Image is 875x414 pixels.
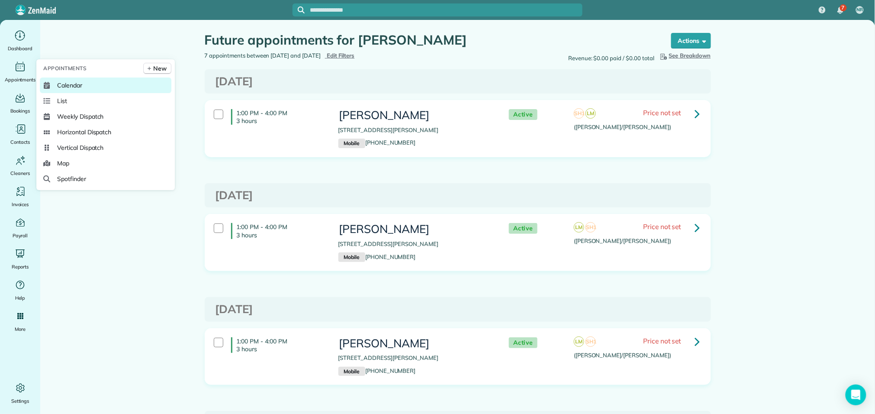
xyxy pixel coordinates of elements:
[216,75,700,88] h3: [DATE]
[338,139,416,146] a: Mobile[PHONE_NUMBER]
[237,345,325,353] p: 3 hours
[57,128,111,136] span: Horizontal Dispatch
[574,108,584,119] span: SH1
[237,117,325,125] p: 3 hours
[40,155,171,171] a: Map
[143,63,171,74] a: New
[40,93,171,109] a: List
[327,52,355,59] span: Edit Filters
[57,97,67,105] span: List
[3,247,37,271] a: Reports
[231,223,325,239] h4: 1:00 PM - 4:00 PM
[585,336,596,347] span: SH1
[3,122,37,146] a: Contacts
[338,367,365,376] small: Mobile
[643,336,681,345] span: Price not set
[338,367,416,374] a: Mobile[PHONE_NUMBER]
[3,278,37,302] a: Help
[338,253,416,260] a: Mobile[PHONE_NUMBER]
[216,303,700,316] h3: [DATE]
[643,222,681,231] span: Price not set
[509,223,537,234] span: Active
[40,109,171,124] a: Weekly Dispatch
[57,175,86,183] span: Spotfinder
[338,109,492,122] h3: [PERSON_NAME]
[43,64,87,73] span: Appointments
[643,108,681,117] span: Price not set
[585,108,596,119] span: LM
[5,75,36,84] span: Appointments
[293,6,305,13] button: Focus search
[3,60,37,84] a: Appointments
[574,336,584,347] span: LM
[12,200,29,209] span: Invoices
[857,6,863,13] span: NR
[12,262,29,271] span: Reports
[216,189,700,202] h3: [DATE]
[568,54,654,63] span: Revenue: $0.00 paid / $0.00 total
[13,231,28,240] span: Payroll
[338,337,492,350] h3: [PERSON_NAME]
[585,222,596,233] span: SH1
[574,222,584,233] span: LM
[846,385,866,405] div: Open Intercom Messenger
[3,216,37,240] a: Payroll
[231,109,325,125] h4: 1:00 PM - 4:00 PM
[10,107,30,115] span: Bookings
[509,337,537,348] span: Active
[237,231,325,239] p: 3 hours
[40,140,171,155] a: Vertical Dispatch
[338,240,492,249] p: [STREET_ADDRESS][PERSON_NAME]
[338,223,492,236] h3: [PERSON_NAME]
[11,397,29,405] span: Settings
[671,33,711,49] button: Actions
[574,123,671,130] span: ([PERSON_NAME]/[PERSON_NAME])
[10,138,30,146] span: Contacts
[831,1,849,20] div: 7 unread notifications
[198,52,458,60] div: 7 appointments between [DATE] and [DATE]
[574,352,671,359] span: ([PERSON_NAME]/[PERSON_NAME])
[40,171,171,187] a: Spotfinder
[3,381,37,405] a: Settings
[325,52,355,59] a: Edit Filters
[338,139,365,148] small: Mobile
[842,4,845,11] span: 7
[40,78,171,93] a: Calendar
[57,143,103,152] span: Vertical Dispatch
[205,33,655,47] h1: Future appointments for [PERSON_NAME]
[57,112,103,121] span: Weekly Dispatch
[40,124,171,140] a: Horizontal Dispatch
[574,237,671,244] span: ([PERSON_NAME]/[PERSON_NAME])
[3,184,37,209] a: Invoices
[10,169,30,178] span: Cleaners
[338,354,492,362] p: [STREET_ADDRESS][PERSON_NAME]
[57,81,82,90] span: Calendar
[15,294,26,302] span: Help
[298,6,305,13] svg: Focus search
[509,109,537,120] span: Active
[57,159,69,168] span: Map
[659,52,711,60] button: See Breakdown
[3,153,37,178] a: Cleaners
[338,252,365,262] small: Mobile
[338,126,492,135] p: [STREET_ADDRESS][PERSON_NAME]
[3,91,37,115] a: Bookings
[231,337,325,353] h4: 1:00 PM - 4:00 PM
[8,44,32,53] span: Dashboard
[3,29,37,53] a: Dashboard
[153,64,167,73] span: New
[15,325,26,333] span: More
